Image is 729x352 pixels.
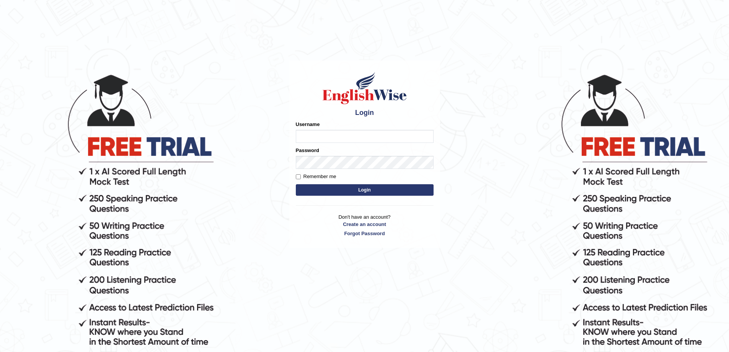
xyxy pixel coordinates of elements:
a: Create an account [296,221,434,228]
a: Forgot Password [296,230,434,237]
label: Password [296,147,319,154]
img: Logo of English Wise sign in for intelligent practice with AI [321,71,408,105]
p: Don't have an account? [296,213,434,237]
label: Remember me [296,173,336,180]
h4: Login [296,109,434,117]
label: Username [296,121,320,128]
button: Login [296,184,434,196]
input: Remember me [296,174,301,179]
